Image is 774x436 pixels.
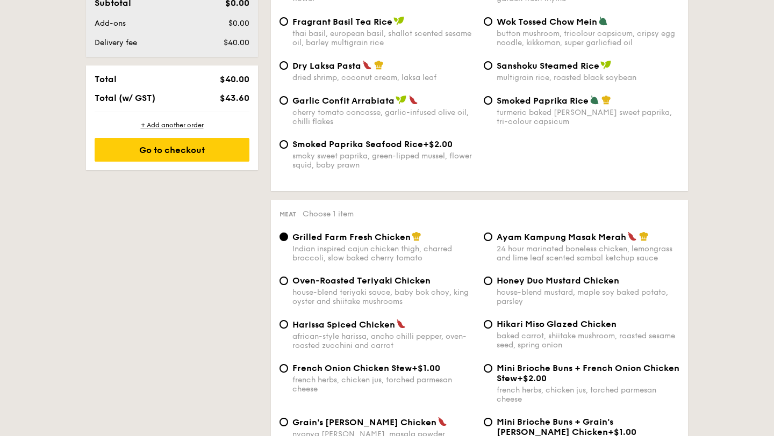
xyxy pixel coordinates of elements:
[600,60,611,70] img: icon-vegan.f8ff3823.svg
[497,275,619,286] span: Honey Duo Mustard Chicken
[590,95,599,105] img: icon-vegetarian.fe4039eb.svg
[497,288,679,306] div: house-blend mustard, maple soy baked potato, parsley
[497,319,617,329] span: Hikari Miso Glazed Chicken
[292,319,395,330] span: Harissa Spiced Chicken
[497,386,679,404] div: french herbs, chicken jus, torched parmesan cheese
[292,363,412,373] span: French Onion Chicken Stew
[95,138,249,162] div: Go to checkout
[292,288,475,306] div: house-blend teriyaki sauce, baby bok choy, king oyster and shiitake mushrooms
[423,139,453,149] span: +$2.00
[374,60,384,70] img: icon-chef-hat.a58ddaea.svg
[292,17,392,27] span: Fragrant Basil Tea Rice
[224,38,249,47] span: $40.00
[484,320,492,329] input: Hikari Miso Glazed Chickenbaked carrot, shiitake mushroom, roasted sesame seed, spring onion
[393,16,404,26] img: icon-vegan.f8ff3823.svg
[396,319,406,329] img: icon-spicy.37a8142b.svg
[220,74,249,84] span: $40.00
[601,95,611,105] img: icon-chef-hat.a58ddaea.svg
[484,96,492,105] input: Smoked Paprika Riceturmeric baked [PERSON_NAME] sweet paprika, tri-colour capsicum
[279,232,288,241] input: Grilled Farm Fresh ChickenIndian inspired cajun chicken thigh, charred broccoli, slow baked cherr...
[95,121,249,129] div: + Add another order
[292,417,436,427] span: Grain's [PERSON_NAME] Chicken
[598,16,608,26] img: icon-vegetarian.fe4039eb.svg
[627,231,637,241] img: icon-spicy.37a8142b.svg
[279,96,288,105] input: Garlic Confit Arrabiatacherry tomato concasse, garlic-infused olive oil, chilli flakes
[95,19,126,28] span: Add-ons
[228,19,249,28] span: $0.00
[412,363,440,373] span: +$1.00
[484,17,492,26] input: Wok Tossed Chow Meinbutton mushroom, tricolour capsicum, cripsy egg noodle, kikkoman, super garli...
[362,60,372,70] img: icon-spicy.37a8142b.svg
[292,29,475,47] div: thai basil, european basil, shallot scented sesame oil, barley multigrain rice
[279,17,288,26] input: Fragrant Basil Tea Ricethai basil, european basil, shallot scented sesame oil, barley multigrain ...
[497,363,679,383] span: Mini Brioche Buns + French Onion Chicken Stew
[497,108,679,126] div: turmeric baked [PERSON_NAME] sweet paprika, tri-colour capsicum
[497,232,626,242] span: Ayam Kampung Masak Merah
[292,375,475,394] div: french herbs, chicken jus, torched parmesan cheese
[279,364,288,373] input: French Onion Chicken Stew+$1.00french herbs, chicken jus, torched parmesan cheese
[292,96,395,106] span: Garlic Confit Arrabiata
[438,417,447,426] img: icon-spicy.37a8142b.svg
[279,418,288,426] input: Grain's [PERSON_NAME] Chickennyonya [PERSON_NAME], masala powder, lemongrass
[95,38,137,47] span: Delivery fee
[292,275,431,286] span: Oven-Roasted Teriyaki Chicken
[517,373,547,383] span: +$2.00
[484,61,492,70] input: Sanshoku Steamed Ricemultigrain rice, roasted black soybean
[292,139,423,149] span: Smoked Paprika Seafood Rice
[484,277,492,285] input: Honey Duo Mustard Chickenhouse-blend mustard, maple soy baked potato, parsley
[220,93,249,103] span: $43.60
[279,210,296,218] span: Meat
[639,231,649,241] img: icon-chef-hat.a58ddaea.svg
[279,140,288,149] input: Smoked Paprika Seafood Rice+$2.00smoky sweet paprika, green-lipped mussel, flower squid, baby prawn
[396,95,406,105] img: icon-vegan.f8ff3823.svg
[95,74,117,84] span: Total
[412,231,421,241] img: icon-chef-hat.a58ddaea.svg
[292,244,475,263] div: Indian inspired cajun chicken thigh, charred broccoli, slow baked cherry tomato
[408,95,418,105] img: icon-spicy.37a8142b.svg
[484,418,492,426] input: Mini Brioche Buns + Grain's [PERSON_NAME] Chicken+$1.00nyonya [PERSON_NAME], masala powder, lemon...
[292,232,411,242] span: Grilled Farm Fresh Chicken
[279,320,288,329] input: Harissa Spiced Chickenafrican-style harissa, ancho chilli pepper, oven-roasted zucchini and carrot
[292,332,475,350] div: african-style harissa, ancho chilli pepper, oven-roasted zucchini and carrot
[484,364,492,373] input: Mini Brioche Buns + French Onion Chicken Stew+$2.00french herbs, chicken jus, torched parmesan ch...
[95,93,155,103] span: Total (w/ GST)
[497,244,679,263] div: 24 hour marinated boneless chicken, lemongrass and lime leaf scented sambal ketchup sauce
[497,331,679,350] div: baked carrot, shiitake mushroom, roasted sesame seed, spring onion
[497,61,599,71] span: Sanshoku Steamed Rice
[497,29,679,47] div: button mushroom, tricolour capsicum, cripsy egg noodle, kikkoman, super garlicfied oil
[497,73,679,82] div: multigrain rice, roasted black soybean
[279,277,288,285] input: Oven-Roasted Teriyaki Chickenhouse-blend teriyaki sauce, baby bok choy, king oyster and shiitake ...
[497,17,597,27] span: Wok Tossed Chow Mein
[484,232,492,241] input: Ayam Kampung Masak Merah24 hour marinated boneless chicken, lemongrass and lime leaf scented samb...
[497,96,589,106] span: Smoked Paprika Rice
[279,61,288,70] input: Dry Laksa Pastadried shrimp, coconut cream, laksa leaf
[292,108,475,126] div: cherry tomato concasse, garlic-infused olive oil, chilli flakes
[292,73,475,82] div: dried shrimp, coconut cream, laksa leaf
[292,61,361,71] span: Dry Laksa Pasta
[292,151,475,170] div: smoky sweet paprika, green-lipped mussel, flower squid, baby prawn
[303,209,354,219] span: Choose 1 item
